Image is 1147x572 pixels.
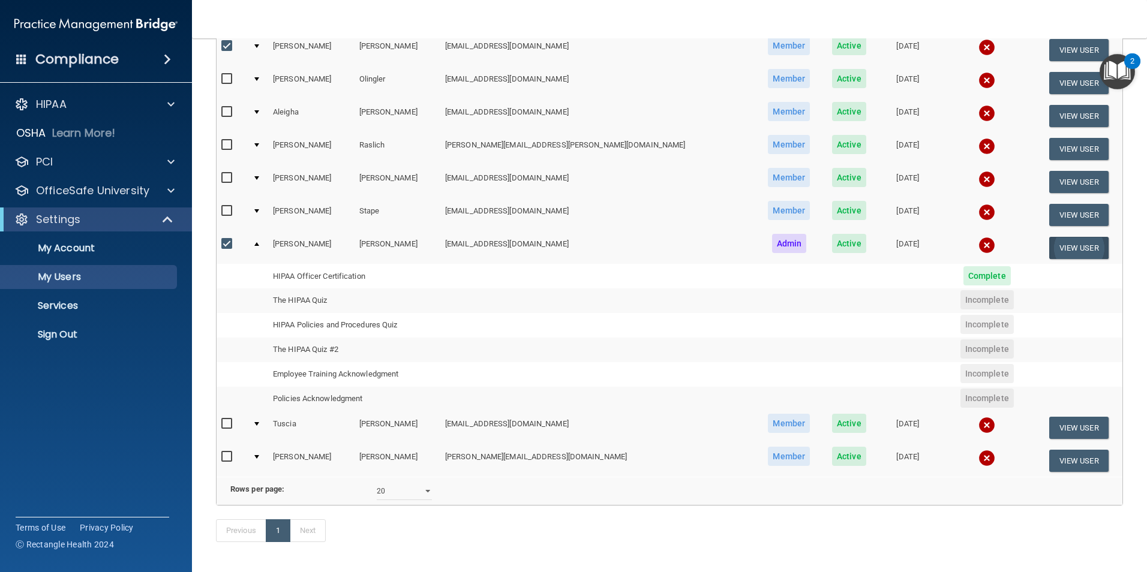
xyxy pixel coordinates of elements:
img: cross.ca9f0e7f.svg [978,72,995,89]
span: Active [832,234,866,253]
img: PMB logo [14,13,178,37]
td: HIPAA Policies and Procedures Quiz [268,313,440,338]
td: [DATE] [876,100,939,133]
span: Admin [772,234,807,253]
td: [DATE] [876,411,939,444]
h4: Compliance [35,51,119,68]
td: [EMAIL_ADDRESS][DOMAIN_NAME] [440,100,756,133]
button: View User [1049,450,1109,472]
td: [PERSON_NAME] [355,231,440,264]
td: [PERSON_NAME][EMAIL_ADDRESS][PERSON_NAME][DOMAIN_NAME] [440,133,756,165]
a: Terms of Use [16,522,65,534]
td: [EMAIL_ADDRESS][DOMAIN_NAME] [440,411,756,444]
span: Member [768,135,810,154]
td: [DATE] [876,444,939,477]
td: Raslich [355,133,440,165]
p: Learn More! [52,126,116,140]
td: The HIPAA Quiz #2 [268,338,440,362]
td: [DATE] [876,67,939,100]
p: My Users [8,271,172,283]
td: [PERSON_NAME][EMAIL_ADDRESS][DOMAIN_NAME] [440,444,756,477]
td: [DATE] [876,231,939,264]
span: Member [768,447,810,466]
span: Active [832,36,866,55]
span: Member [768,414,810,433]
img: cross.ca9f0e7f.svg [978,138,995,155]
td: Tuscia [268,411,354,444]
td: [PERSON_NAME] [268,444,354,477]
p: PCI [36,155,53,169]
span: Active [832,414,866,433]
td: Policies Acknowledgment [268,387,440,411]
span: Incomplete [960,364,1014,383]
button: View User [1049,417,1109,439]
p: My Account [8,242,172,254]
button: View User [1049,204,1109,226]
span: Active [832,102,866,121]
a: Settings [14,212,174,227]
span: Active [832,168,866,187]
img: cross.ca9f0e7f.svg [978,105,995,122]
p: OfficeSafe University [36,183,149,198]
td: [EMAIL_ADDRESS][DOMAIN_NAME] [440,34,756,67]
td: [EMAIL_ADDRESS][DOMAIN_NAME] [440,231,756,264]
p: Sign Out [8,329,172,341]
span: Member [768,168,810,187]
td: The HIPAA Quiz [268,288,440,313]
td: [EMAIL_ADDRESS][DOMAIN_NAME] [440,198,756,231]
span: Member [768,201,810,220]
td: [DATE] [876,34,939,67]
a: 1 [266,519,290,542]
td: Employee Training Acknowledgment [268,362,440,387]
a: PCI [14,155,175,169]
a: HIPAA [14,97,175,112]
td: [EMAIL_ADDRESS][DOMAIN_NAME] [440,165,756,198]
span: Incomplete [960,389,1014,408]
button: View User [1049,39,1109,61]
span: Ⓒ Rectangle Health 2024 [16,538,114,550]
span: Incomplete [960,315,1014,334]
td: [PERSON_NAME] [355,100,440,133]
td: [PERSON_NAME] [355,34,440,67]
img: cross.ca9f0e7f.svg [978,204,995,221]
b: Rows per page: [230,484,284,493]
td: Aleigha [268,100,354,133]
div: 2 [1130,61,1134,77]
td: Stape [355,198,440,231]
td: [PERSON_NAME] [355,444,440,477]
a: Previous [216,519,266,542]
a: Privacy Policy [80,522,134,534]
span: Active [832,69,866,88]
a: OfficeSafe University [14,183,175,198]
td: [PERSON_NAME] [268,165,354,198]
p: HIPAA [36,97,67,112]
button: View User [1049,138,1109,160]
td: [PERSON_NAME] [268,67,354,100]
td: HIPAA Officer Certification [268,264,440,288]
img: cross.ca9f0e7f.svg [978,171,995,188]
button: Open Resource Center, 2 new notifications [1100,54,1135,89]
span: Member [768,102,810,121]
button: View User [1049,171,1109,193]
span: Active [832,201,866,220]
p: OSHA [16,126,46,140]
span: Member [768,36,810,55]
td: [PERSON_NAME] [268,231,354,264]
span: Active [832,447,866,466]
td: [PERSON_NAME] [268,133,354,165]
img: cross.ca9f0e7f.svg [978,39,995,56]
p: Services [8,300,172,312]
span: Incomplete [960,339,1014,359]
td: [EMAIL_ADDRESS][DOMAIN_NAME] [440,67,756,100]
button: View User [1049,72,1109,94]
td: Olingler [355,67,440,100]
td: [DATE] [876,165,939,198]
td: [PERSON_NAME] [355,411,440,444]
td: [DATE] [876,198,939,231]
img: cross.ca9f0e7f.svg [978,450,995,466]
td: [PERSON_NAME] [355,165,440,198]
p: Settings [36,212,80,227]
button: View User [1049,237,1109,259]
td: [DATE] [876,133,939,165]
td: [PERSON_NAME] [268,198,354,231]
